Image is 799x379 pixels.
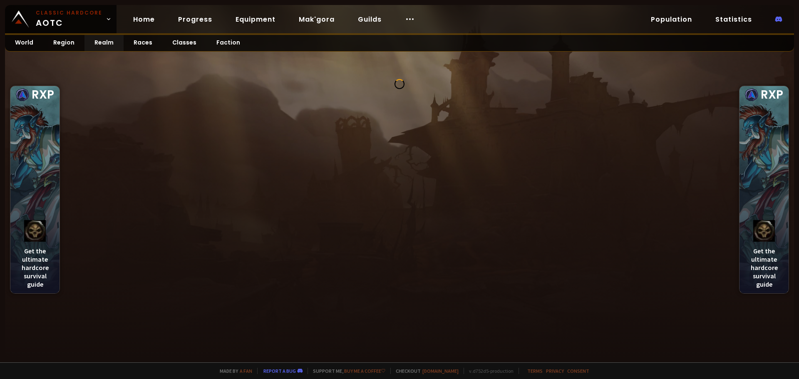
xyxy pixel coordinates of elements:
a: Statistics [709,11,759,28]
div: RXP [739,86,789,104]
a: Classes [162,35,206,51]
span: Checkout [390,368,459,374]
a: Equipment [229,11,282,28]
span: v. d752d5 - production [464,368,514,374]
a: Consent [567,368,589,374]
div: Get the ultimate hardcore survival guide [739,215,789,293]
a: World [5,35,43,51]
img: rxp logo [16,88,29,102]
span: AOTC [36,9,102,29]
a: Population [644,11,699,28]
a: Guilds [351,11,388,28]
span: Support me, [308,368,385,374]
a: rxp logoRXPlogo hcGet the ultimate hardcore survival guide [10,86,60,294]
a: Faction [206,35,250,51]
a: Buy me a coffee [344,368,385,374]
div: RXP [10,86,60,104]
a: Region [43,35,84,51]
a: a fan [240,368,252,374]
a: Progress [171,11,219,28]
a: Races [124,35,162,51]
small: Classic Hardcore [36,9,102,17]
a: Home [127,11,161,28]
a: Mak'gora [292,11,341,28]
a: [DOMAIN_NAME] [422,368,459,374]
a: Terms [527,368,543,374]
a: Report a bug [263,368,296,374]
img: logo hc [753,220,775,242]
a: Realm [84,35,124,51]
a: Classic HardcoreAOTC [5,5,117,33]
a: rxp logoRXPlogo hcGet the ultimate hardcore survival guide [739,86,789,294]
img: rxp logo [745,88,758,102]
a: Privacy [546,368,564,374]
span: Made by [215,368,252,374]
img: logo hc [24,220,46,242]
div: Get the ultimate hardcore survival guide [10,215,60,293]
